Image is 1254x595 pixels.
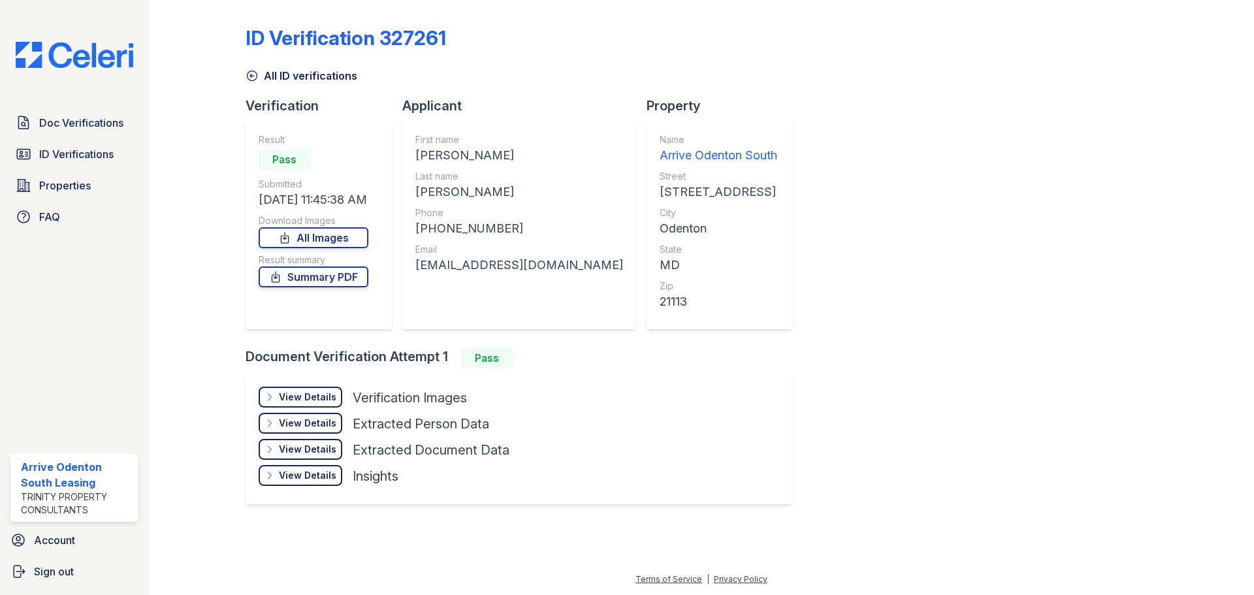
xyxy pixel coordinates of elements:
[660,219,777,238] div: Odenton
[660,170,777,183] div: Street
[402,97,647,115] div: Applicant
[461,347,513,368] div: Pass
[415,133,623,146] div: First name
[246,347,803,368] div: Document Verification Attempt 1
[10,172,138,199] a: Properties
[660,133,777,165] a: Name Arrive Odenton South
[39,115,123,131] span: Doc Verifications
[415,170,623,183] div: Last name
[660,133,777,146] div: Name
[259,266,368,287] a: Summary PDF
[279,443,336,456] div: View Details
[660,183,777,201] div: [STREET_ADDRESS]
[279,417,336,430] div: View Details
[259,227,368,248] a: All Images
[259,253,368,266] div: Result summary
[353,467,398,485] div: Insights
[259,214,368,227] div: Download Images
[415,243,623,256] div: Email
[246,97,402,115] div: Verification
[353,415,489,433] div: Extracted Person Data
[259,191,368,209] div: [DATE] 11:45:38 AM
[5,42,144,68] img: CE_Logo_Blue-a8612792a0a2168367f1c8372b55b34899dd931a85d93a1a3d3e32e68fde9ad4.png
[21,459,133,490] div: Arrive Odenton South Leasing
[660,206,777,219] div: City
[279,469,336,482] div: View Details
[660,243,777,256] div: State
[34,532,75,548] span: Account
[10,204,138,230] a: FAQ
[21,490,133,517] div: Trinity Property Consultants
[660,293,777,311] div: 21113
[714,574,767,584] a: Privacy Policy
[647,97,803,115] div: Property
[39,209,60,225] span: FAQ
[279,391,336,404] div: View Details
[353,389,467,407] div: Verification Images
[635,574,702,584] a: Terms of Service
[5,527,144,553] a: Account
[259,133,368,146] div: Result
[415,219,623,238] div: [PHONE_NUMBER]
[39,178,91,193] span: Properties
[415,183,623,201] div: [PERSON_NAME]
[39,146,114,162] span: ID Verifications
[34,564,74,579] span: Sign out
[660,256,777,274] div: MD
[660,280,777,293] div: Zip
[353,441,509,459] div: Extracted Document Data
[259,178,368,191] div: Submitted
[707,574,709,584] div: |
[415,146,623,165] div: [PERSON_NAME]
[415,256,623,274] div: [EMAIL_ADDRESS][DOMAIN_NAME]
[5,558,144,585] a: Sign out
[415,206,623,219] div: Phone
[10,110,138,136] a: Doc Verifications
[10,141,138,167] a: ID Verifications
[660,146,777,165] div: Arrive Odenton South
[246,26,446,50] div: ID Verification 327261
[259,149,311,170] div: Pass
[246,68,357,84] a: All ID verifications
